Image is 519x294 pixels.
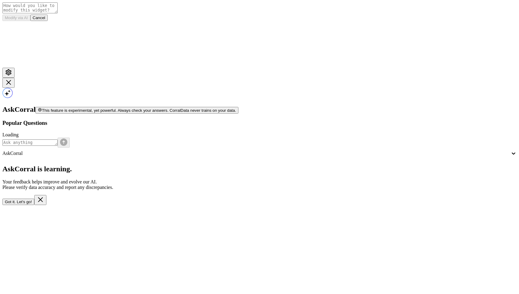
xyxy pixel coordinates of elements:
[2,132,517,138] div: Loading
[30,15,48,21] button: Cancel
[2,151,510,156] div: AskCorral
[2,15,30,21] button: Modify via AI
[2,179,517,190] p: Your feedback helps improve and evolve our AI. Please verify data accuracy and report any discrep...
[2,199,34,205] button: Got it. Let's go!
[35,107,238,114] button: This feature is experimental, yet powerful. Always check your answers. CorralData never trains on...
[2,165,517,173] h2: AskCorral is learning.
[2,120,517,126] h3: Popular Questions
[42,108,236,113] span: This feature is experimental, yet powerful. Always check your answers. CorralData never trains on...
[2,105,35,113] span: AskCorral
